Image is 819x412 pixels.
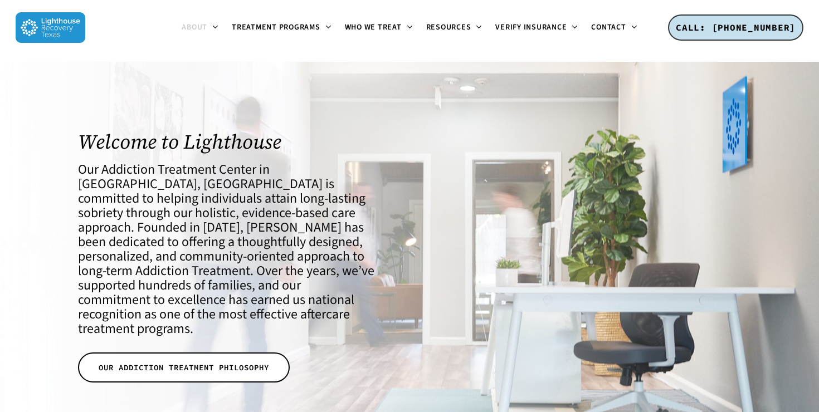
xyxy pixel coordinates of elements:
a: OUR ADDICTION TREATMENT PHILOSOPHY [78,352,290,382]
span: CALL: [PHONE_NUMBER] [676,22,796,33]
span: About [182,22,207,33]
a: Resources [420,23,489,32]
a: CALL: [PHONE_NUMBER] [668,14,803,41]
a: Contact [584,23,643,32]
span: Who We Treat [345,22,402,33]
span: Verify Insurance [495,22,567,33]
a: Treatment Programs [225,23,338,32]
a: About [175,23,225,32]
span: Resources [426,22,471,33]
h4: Our Addiction Treatment Center in [GEOGRAPHIC_DATA], [GEOGRAPHIC_DATA] is committed to helping in... [78,163,374,336]
span: Treatment Programs [232,22,320,33]
img: Lighthouse Recovery Texas [16,12,85,43]
span: Contact [591,22,626,33]
a: Verify Insurance [489,23,584,32]
h1: Welcome to Lighthouse [78,130,374,153]
a: Who We Treat [338,23,420,32]
span: OUR ADDICTION TREATMENT PHILOSOPHY [99,362,269,373]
